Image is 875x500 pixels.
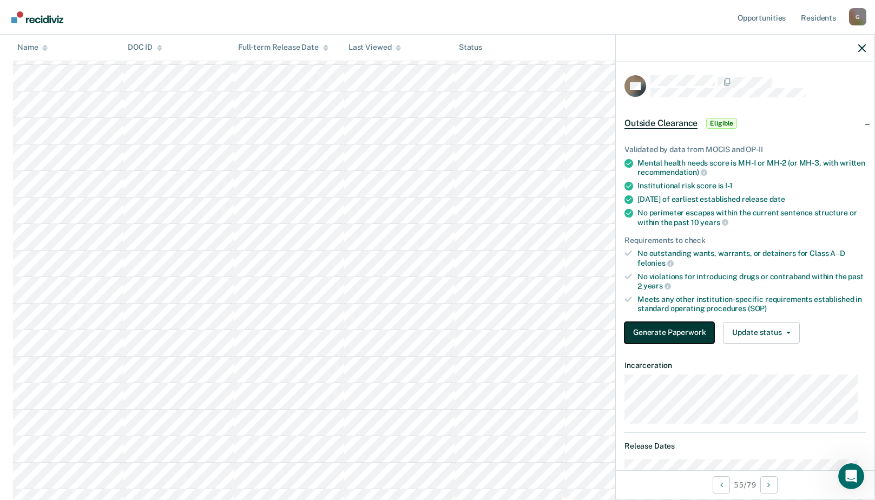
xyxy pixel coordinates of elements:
[624,322,714,344] button: Generate Paperwork
[624,145,866,154] div: Validated by data from MOCIS and OP-II
[17,43,48,52] div: Name
[616,470,874,499] div: 55 / 79
[725,181,733,190] span: I-1
[637,159,866,177] div: Mental health needs score is MH-1 or MH-2 (or MH-3, with written
[348,43,401,52] div: Last Viewed
[748,304,767,313] span: (SOP)
[128,43,162,52] div: DOC ID
[643,281,671,290] span: years
[11,11,63,23] img: Recidiviz
[713,476,730,494] button: Previous Opportunity
[624,361,866,370] dt: Incarceration
[849,8,866,25] div: G
[637,249,866,267] div: No outstanding wants, warrants, or detainers for Class A–D
[723,322,799,344] button: Update status
[706,118,737,129] span: Eligible
[624,442,866,451] dt: Release Dates
[238,43,328,52] div: Full-term Release Date
[637,272,866,291] div: No violations for introducing drugs or contraband within the past 2
[637,181,866,190] div: Institutional risk score is
[760,476,778,494] button: Next Opportunity
[459,43,482,52] div: Status
[637,259,674,267] span: felonies
[700,218,728,227] span: years
[838,463,864,489] iframe: Intercom live chat
[624,236,866,245] div: Requirements to check
[637,195,866,204] div: [DATE] of earliest established release
[849,8,866,25] button: Profile dropdown button
[769,195,785,203] span: date
[616,106,874,141] div: Outside ClearanceEligible
[637,295,866,313] div: Meets any other institution-specific requirements established in standard operating procedures
[637,168,707,176] span: recommendation)
[624,118,698,129] span: Outside Clearance
[637,208,866,227] div: No perimeter escapes within the current sentence structure or within the past 10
